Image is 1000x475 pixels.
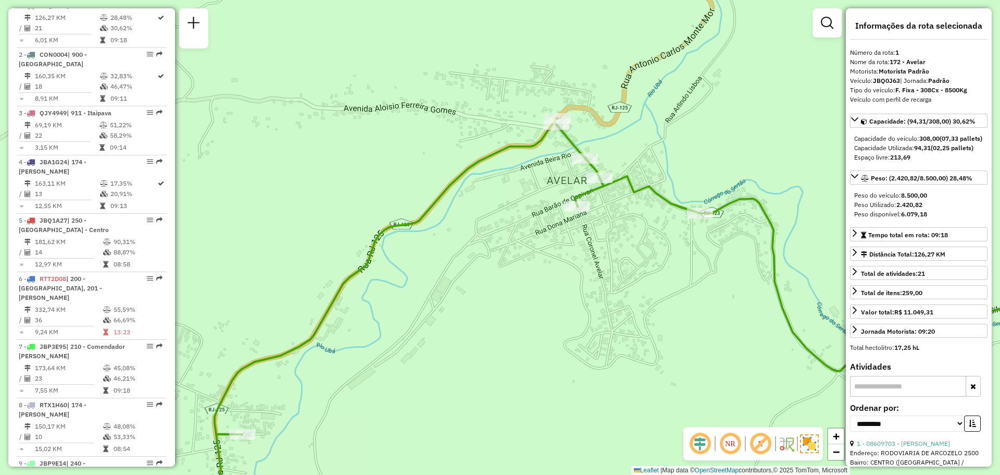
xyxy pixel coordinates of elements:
[113,432,162,442] td: 53,33%
[109,142,162,153] td: 09:14
[103,329,108,335] i: Tempo total em rota
[34,327,103,337] td: 9,24 KM
[850,76,988,86] div: Veículo:
[871,174,972,182] span: Peso: (2.420,82/8.500,00) 28,48%
[900,77,949,84] span: | Jornada:
[34,71,99,81] td: 160,35 KM
[103,446,108,452] i: Tempo total em rota
[19,130,24,141] td: /
[902,289,922,297] strong: 259,00
[156,217,162,223] em: Rota exportada
[24,365,31,371] i: Distância Total
[850,21,988,31] h4: Informações da rota selecionada
[850,227,988,241] a: Tempo total em rota: 09:18
[894,344,919,351] strong: 17,25 hL
[156,460,162,466] em: Rota exportada
[40,158,67,166] span: JBA1G24
[34,81,99,92] td: 18
[147,401,153,408] em: Opções
[19,189,24,199] td: /
[861,288,922,298] div: Total de itens:
[19,444,24,454] td: =
[19,158,86,175] span: 4 -
[34,259,103,270] td: 12,97 KM
[113,444,162,454] td: 08:54
[103,261,108,267] i: Tempo total em rota
[103,317,111,323] i: % de utilização da cubagem
[110,178,157,189] td: 17,35%
[24,180,31,187] i: Distância Total
[19,93,24,104] td: =
[34,385,103,396] td: 7,55 KM
[24,15,31,21] i: Distância Total
[34,142,99,153] td: 3,15 KM
[34,315,103,325] td: 36
[147,217,153,223] em: Opções
[34,421,103,432] td: 150,17 KM
[19,216,109,234] span: | 250 - [GEOGRAPHIC_DATA] - Centro
[854,191,927,199] span: Peso do veículo:
[103,375,111,382] i: % de utilização da cubagem
[110,35,157,45] td: 09:18
[850,448,988,458] div: Endereço: RODOVIARIA DE ARCOZELO 2500
[850,324,988,338] a: Jornada Motorista: 09:20
[850,401,988,414] label: Ordenar por:
[19,2,107,9] span: 1 -
[113,385,162,396] td: 09:18
[156,343,162,349] em: Rota exportada
[113,421,162,432] td: 48,08%
[34,189,99,199] td: 13
[861,250,945,259] div: Distância Total:
[147,275,153,282] em: Opções
[19,275,102,301] span: 6 -
[850,95,988,104] div: Veículo com perfil de recarga
[854,200,983,210] div: Peso Utilizado:
[113,315,162,325] td: 66,69%
[19,81,24,92] td: /
[110,189,157,199] td: 20,91%
[850,247,988,261] a: Distância Total:126,27 KM
[34,13,99,23] td: 126,27 KM
[147,159,153,165] em: Opções
[40,401,67,409] span: RTX1H60
[156,159,162,165] em: Rota exportada
[19,23,24,33] td: /
[147,109,153,116] em: Opções
[850,285,988,299] a: Total de itens:259,00
[850,86,988,95] div: Tipo do veículo:
[100,83,108,90] i: % de utilização da cubagem
[850,57,988,67] div: Nome da rota:
[918,270,925,277] strong: 21
[34,432,103,442] td: 10
[964,416,981,432] button: Ordem crescente
[861,327,935,336] div: Jornada Motorista: 09:20
[24,249,31,255] i: Total de Atividades
[34,305,103,315] td: 332,74 KM
[147,460,153,466] em: Opções
[34,444,103,454] td: 15,02 KM
[158,73,164,79] i: Rota otimizada
[828,429,844,444] a: Zoom in
[895,48,899,56] strong: 1
[40,51,68,58] span: CON0004
[34,373,103,384] td: 23
[100,180,108,187] i: % de utilização do peso
[147,51,153,57] em: Opções
[850,130,988,166] div: Capacidade: (94,31/308,00) 30,62%
[99,122,107,128] i: % de utilização do peso
[34,120,99,130] td: 69,19 KM
[850,266,988,280] a: Total de atividades:21
[24,132,31,139] i: Total de Atividades
[890,58,926,66] strong: 172 - Avelar
[100,37,105,43] i: Tempo total em rota
[850,67,988,76] div: Motorista:
[34,35,99,45] td: 6,01 KM
[40,109,67,117] span: QJY4949
[817,13,838,33] a: Exibir filtros
[113,237,162,247] td: 90,31%
[895,86,967,94] strong: F. Fixa - 308Cx - 8500Kg
[901,210,927,218] strong: 6.079,18
[99,132,107,139] i: % de utilização da cubagem
[24,317,31,323] i: Total de Atividades
[19,327,24,337] td: =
